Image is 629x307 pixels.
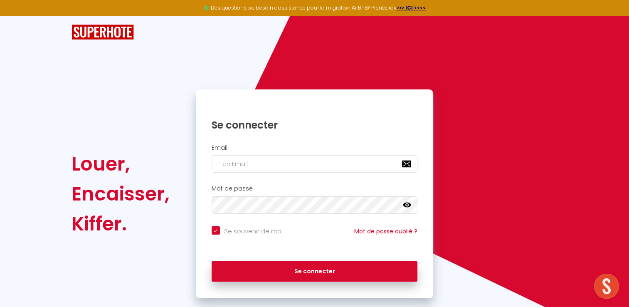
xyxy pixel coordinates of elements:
h1: Se connecter [212,119,418,131]
a: Mot de passe oublié ? [354,227,417,235]
input: Ton Email [212,155,418,173]
button: Se connecter [212,261,418,282]
h2: Email [212,144,418,151]
img: SuperHote logo [72,25,134,40]
div: Ouvrir le chat [594,274,619,299]
div: Kiffer. [72,209,170,239]
a: >>> ICI <<<< [397,4,426,11]
div: Encaisser, [72,179,170,209]
div: Louer, [72,149,170,179]
h2: Mot de passe [212,185,418,192]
